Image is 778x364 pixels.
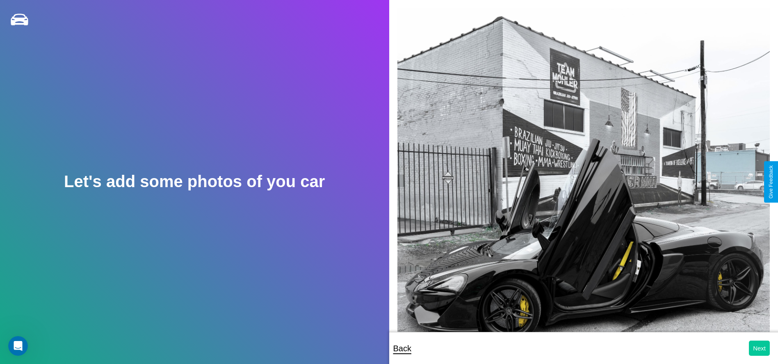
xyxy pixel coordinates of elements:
[749,341,770,356] button: Next
[393,341,411,356] p: Back
[768,165,774,199] div: Give Feedback
[397,8,770,359] img: posted
[64,172,325,191] h2: Let's add some photos of you car
[8,336,28,356] iframe: Intercom live chat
